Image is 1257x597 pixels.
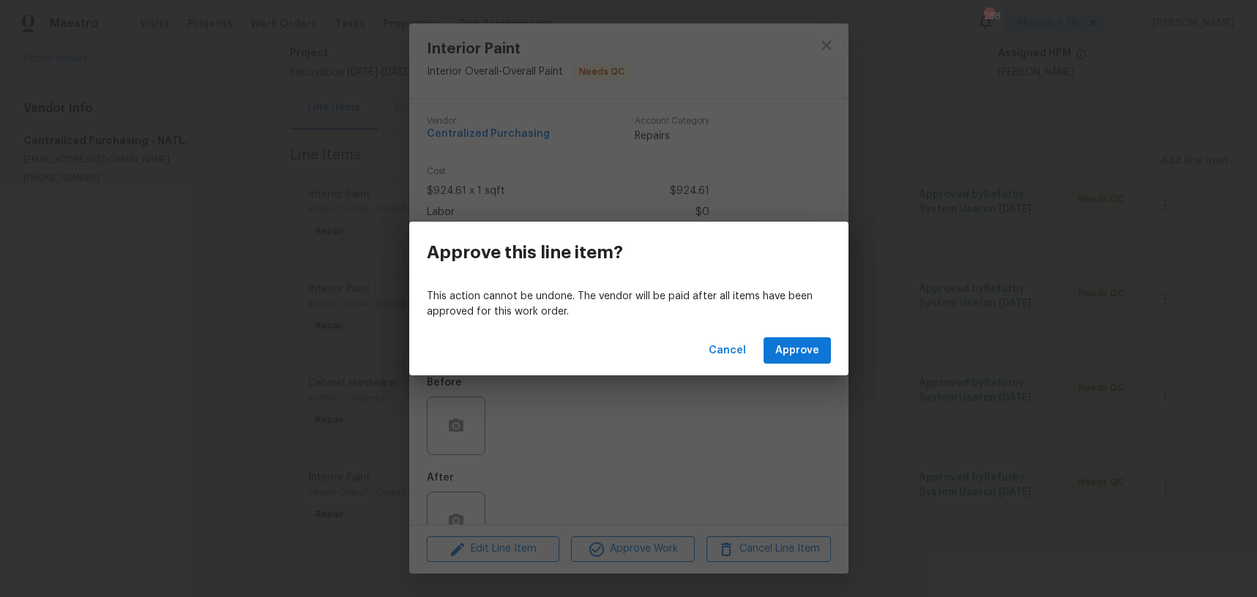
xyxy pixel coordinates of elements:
button: Approve [764,337,831,364]
span: Approve [775,342,819,360]
h3: Approve this line item? [427,242,623,263]
p: This action cannot be undone. The vendor will be paid after all items have been approved for this... [427,289,831,320]
button: Cancel [703,337,752,364]
span: Cancel [709,342,746,360]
